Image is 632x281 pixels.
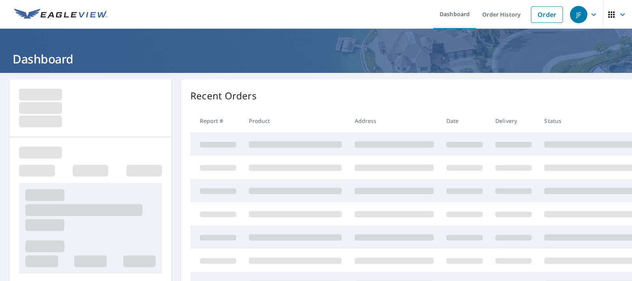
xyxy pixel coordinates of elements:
[190,89,257,103] p: Recent Orders
[531,6,563,23] a: Order
[14,9,107,20] img: EV Logo
[440,109,489,132] th: Date
[190,109,243,132] th: Report #
[489,109,538,132] th: Delivery
[243,109,348,132] th: Product
[9,51,623,67] h1: Dashboard
[348,109,440,132] th: Address
[570,6,587,23] div: JF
